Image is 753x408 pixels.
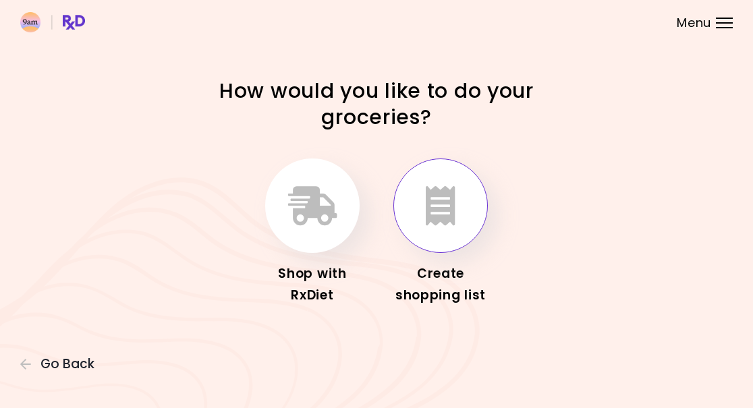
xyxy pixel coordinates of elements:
div: Create shopping list [387,263,495,306]
button: Go Back [20,357,101,372]
span: Go Back [40,357,94,372]
div: Shop with RxDiet [258,263,366,306]
h1: How would you like to do your groceries? [176,78,578,130]
span: Menu [677,17,711,29]
img: RxDiet [20,12,85,32]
